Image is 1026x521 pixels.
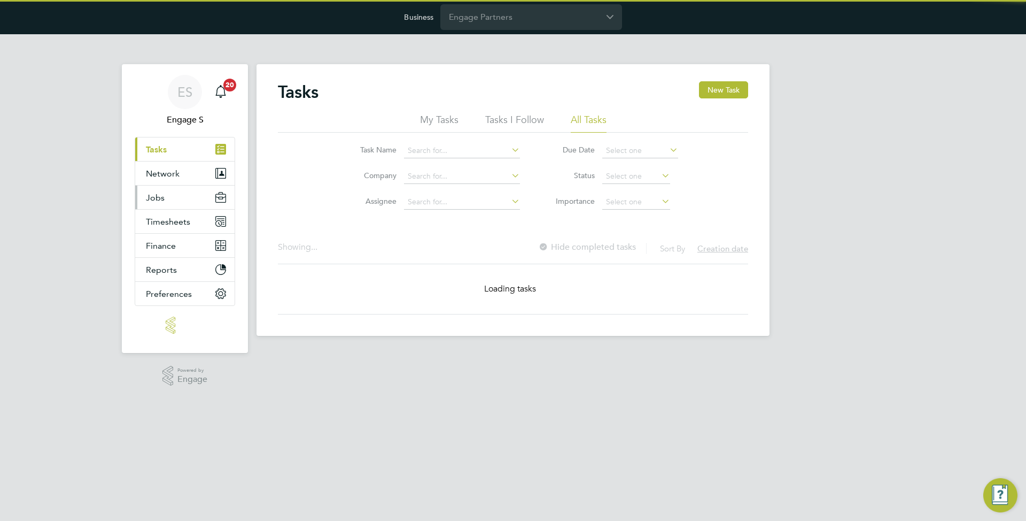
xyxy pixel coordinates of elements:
button: Timesheets [135,210,235,233]
button: Jobs [135,186,235,209]
img: engage-logo-retina.png [166,317,204,334]
div: Showing [278,242,320,253]
input: Search for... [404,143,520,158]
button: Network [135,162,235,185]
input: Search for... [404,169,520,184]
li: My Tasks [420,113,458,133]
input: Search for... [404,195,520,210]
li: All Tasks [571,113,607,133]
span: Engage [177,375,207,384]
a: Powered byEngage [162,366,208,386]
label: Hide completed tasks [538,242,636,252]
span: Finance [146,241,176,251]
button: New Task [699,81,748,98]
span: ES [177,85,192,99]
button: Engage Resource Center [983,478,1017,512]
label: Task Name [348,145,397,155]
a: ESEngage S [135,75,235,126]
span: Tasks [146,144,167,155]
label: Importance [547,196,595,206]
span: Loading tasks [484,284,537,294]
button: Reports [135,258,235,281]
label: Status [547,171,595,180]
span: Engage S [135,113,235,126]
span: Powered by [177,366,207,375]
label: Company [348,171,397,180]
span: Jobs [146,193,165,203]
a: 20 [210,75,231,109]
span: ... [311,242,317,252]
a: Go to home page [135,317,235,334]
span: Reports [146,265,177,275]
span: Preferences [146,289,192,299]
span: Creation date [697,243,748,254]
label: Due Date [547,145,595,155]
input: Select one [602,195,670,210]
input: Select one [602,143,678,158]
label: Business [404,12,433,22]
input: Select one [602,169,670,184]
label: Assignee [348,196,397,206]
a: Tasks [135,137,235,161]
span: 20 [223,79,236,91]
button: Preferences [135,282,235,305]
nav: Main navigation [122,64,248,353]
span: Network [146,168,180,179]
button: Finance [135,234,235,257]
h2: Tasks [278,81,318,103]
span: Timesheets [146,217,190,227]
label: Sort By [660,243,685,254]
li: Tasks I Follow [485,113,544,133]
